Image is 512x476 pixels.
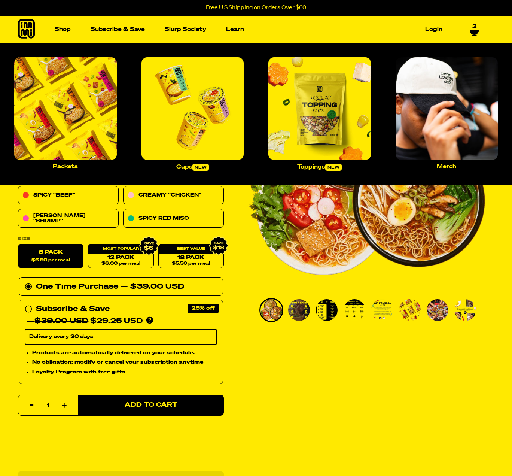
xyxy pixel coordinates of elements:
img: Variety Vol. 1 [454,299,476,321]
li: Go to slide 6 [398,298,422,322]
a: [PERSON_NAME] "Shrimp" [18,209,119,228]
img: Variety Vol. 1 [260,299,282,321]
img: Variety Vol. 1 [371,299,393,321]
li: Go to slide 3 [315,298,339,322]
span: $6.00 per meal [101,261,140,266]
iframe: Marketing Popup [4,442,70,472]
div: PDP main carousel thumbnails [247,298,485,322]
li: No obligation: modify or cancel your subscription anytime [32,358,217,367]
div: — $39.00 USD [121,281,184,293]
label: 6 Pack [18,244,83,269]
li: Products are automatically delivered on your schedule. [32,349,217,357]
label: Size [18,237,224,241]
a: 12 Pack$6.00 per meal [88,244,153,269]
a: Spicy Red Miso [123,209,224,228]
p: Cups [176,164,209,171]
input: quantity [23,395,73,416]
img: Variety Vol. 1 [399,299,421,321]
a: 18 Pack$5.50 per meal [158,244,224,269]
a: Creamy "Chicken" [123,186,224,205]
a: Login [422,24,445,35]
img: Variety Vol. 1 [427,299,448,321]
img: Cups_large.jpg [141,57,244,160]
span: 2 [472,23,476,30]
a: Toppingsnew [265,54,374,174]
img: Variety Vol. 1 [344,299,365,321]
span: Add to Cart [125,402,177,409]
span: new [325,164,342,171]
li: Loyalty Program with free gifts [32,368,217,376]
li: Go to slide 1 [259,298,283,322]
div: One Time Purchase [25,281,217,293]
img: Packets_large.jpg [14,57,117,160]
p: Packets [53,164,78,169]
a: 2 [470,23,479,36]
span: $5.50 per meal [172,261,210,266]
a: Learn [223,24,247,35]
a: Spicy "Beef" [18,186,119,205]
p: Merch [437,164,456,169]
div: Subscribe & Save [36,303,110,315]
button: Add to Cart [78,395,224,416]
a: Slurp Society [162,24,209,35]
img: Merch_large.jpg [396,57,498,160]
li: Go to slide 7 [426,298,449,322]
a: Subscribe & Save [88,24,148,35]
a: Packets [11,54,120,172]
p: Toppings [297,164,342,171]
span: new [192,164,209,171]
a: Shop [52,24,74,35]
img: Variety Vol. 1 [316,299,338,321]
li: Go to slide 2 [287,298,311,322]
del: $39.00 USD [34,318,88,325]
img: Toppings_large.jpg [268,57,371,160]
span: $6.50 per meal [31,258,70,263]
select: Subscribe & Save —$39.00 USD$29.25 USD Products are automatically delivered on your schedule. No ... [25,329,217,345]
div: — $29.25 USD [27,315,143,327]
a: Merch [393,54,501,172]
nav: Main navigation [52,16,445,43]
p: Free U.S Shipping on Orders Over $60 [206,4,306,11]
li: Go to slide 4 [342,298,366,322]
li: Go to slide 5 [370,298,394,322]
img: Variety Vol. 1 [288,299,310,321]
li: Go to slide 8 [453,298,477,322]
a: Cupsnew [138,54,247,174]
